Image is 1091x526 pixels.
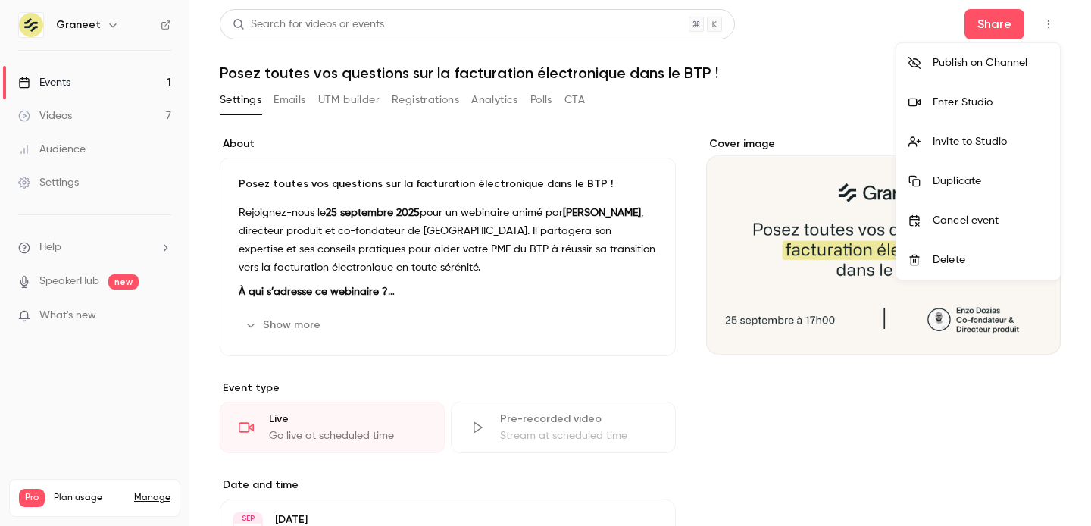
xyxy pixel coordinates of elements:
div: Enter Studio [933,95,1048,110]
div: Publish on Channel [933,55,1048,70]
div: Delete [933,252,1048,268]
div: Duplicate [933,174,1048,189]
div: Invite to Studio [933,134,1048,149]
div: Cancel event [933,213,1048,228]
